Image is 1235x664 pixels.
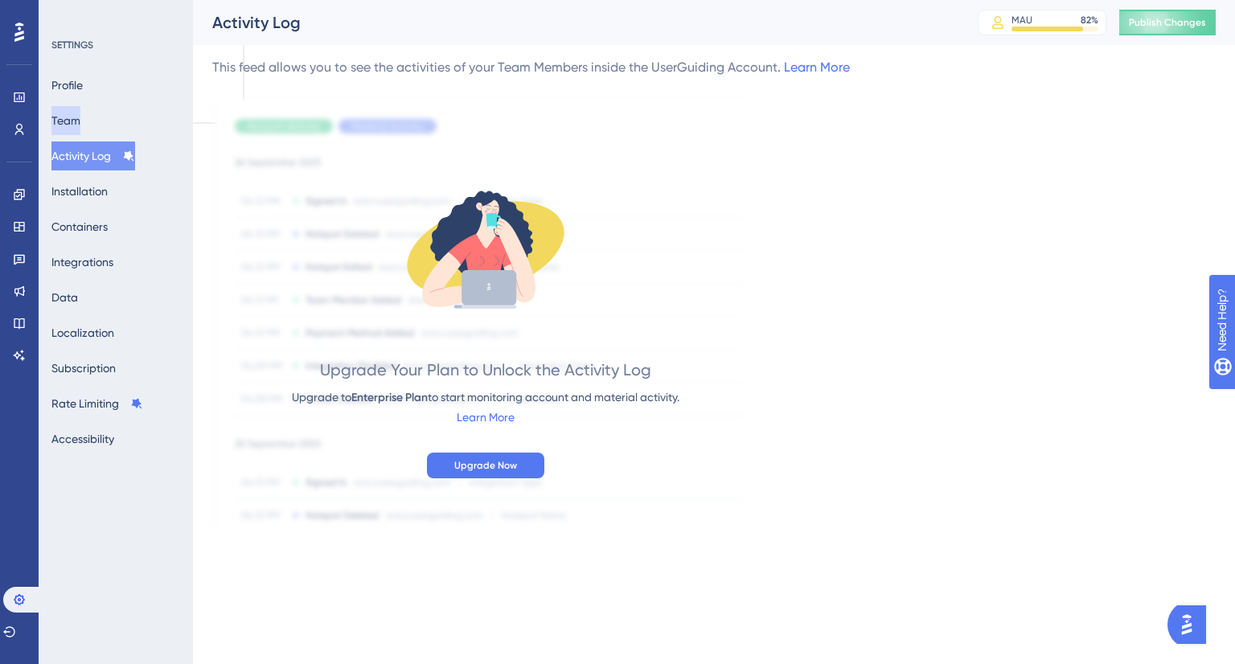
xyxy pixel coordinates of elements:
button: Containers [51,212,108,241]
div: Activity Log [212,11,938,34]
button: Localization [51,318,114,347]
span: Need Help? [38,4,101,23]
span: Enterprise Plan [351,391,428,404]
span: Upgrade Now [454,459,517,472]
span: Publish Changes [1129,16,1206,29]
button: Upgrade Now [427,453,544,478]
button: Installation [51,177,108,206]
button: Profile [51,71,83,100]
a: Learn More [784,59,850,75]
button: Activity Log [51,141,135,170]
button: Accessibility [51,424,114,453]
button: Subscription [51,354,116,383]
iframe: UserGuiding AI Assistant Launcher [1167,600,1216,649]
div: This feed allows you to see the activities of your Team Members inside the UserGuiding Account. [212,58,850,77]
div: SETTINGS [51,39,182,51]
div: 82 % [1081,14,1098,27]
div: MAU [1011,14,1032,27]
button: Publish Changes [1119,10,1216,35]
button: Team [51,106,80,135]
div: Upgrade to to start monitoring account and material activity. [292,387,679,408]
a: Learn More [457,411,515,424]
button: Rate Limiting [51,389,143,418]
div: Upgrade Your Plan to Unlock the Activity Log [320,359,651,381]
button: Integrations [51,248,113,277]
button: Data [51,283,78,312]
